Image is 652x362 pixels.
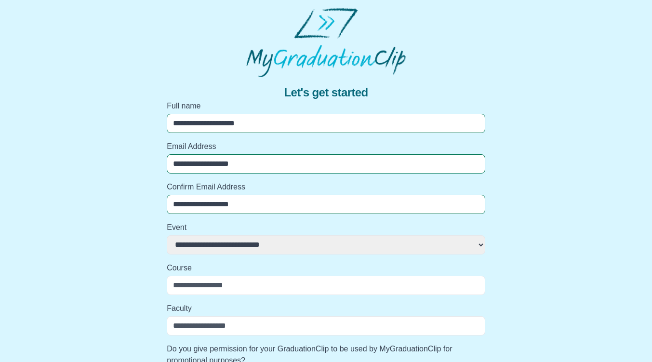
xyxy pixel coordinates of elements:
img: MyGraduationClip [246,8,405,77]
span: Let's get started [284,85,368,100]
label: Course [167,262,485,274]
label: Faculty [167,303,485,314]
label: Confirm Email Address [167,181,485,193]
label: Email Address [167,141,485,152]
label: Event [167,222,485,233]
label: Full name [167,100,485,112]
